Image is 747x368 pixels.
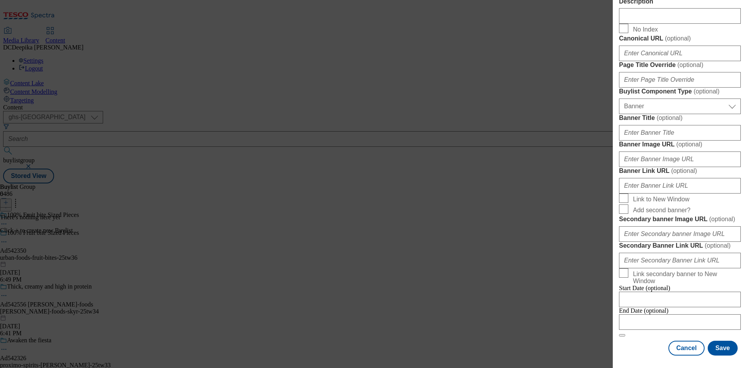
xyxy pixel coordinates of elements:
input: Enter Canonical URL [619,46,741,61]
input: Enter Date [619,292,741,307]
span: Link to New Window [633,196,689,203]
span: ( optional ) [657,114,683,121]
input: Enter Date [619,314,741,330]
input: Enter Page Title Override [619,72,741,88]
input: Enter Secondary Banner Link URL [619,253,741,268]
label: Banner Link URL [619,167,741,175]
span: ( optional ) [671,167,697,174]
span: ( optional ) [705,242,731,249]
span: ( optional ) [677,62,703,68]
label: Banner Image URL [619,141,741,148]
label: Banner Title [619,114,741,122]
input: Enter Secondary banner Image URL [619,226,741,242]
span: End Date (optional) [619,307,668,314]
span: ( optional ) [694,88,720,95]
span: Link secondary banner to New Window [633,271,738,285]
input: Enter Description [619,8,741,24]
button: Save [708,341,738,356]
label: Canonical URL [619,35,741,42]
label: Secondary Banner Link URL [619,242,741,250]
input: Enter Banner Image URL [619,151,741,167]
label: Buylist Component Type [619,88,741,95]
label: Secondary banner Image URL [619,215,741,223]
span: ( optional ) [676,141,702,148]
span: ( optional ) [665,35,691,42]
input: Enter Banner Link URL [619,178,741,194]
input: Enter Banner Title [619,125,741,141]
button: Cancel [668,341,704,356]
span: ( optional ) [709,216,735,222]
span: No Index [633,26,658,33]
label: Page Title Override [619,61,741,69]
span: Start Date (optional) [619,285,670,291]
span: Add second banner? [633,207,691,214]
